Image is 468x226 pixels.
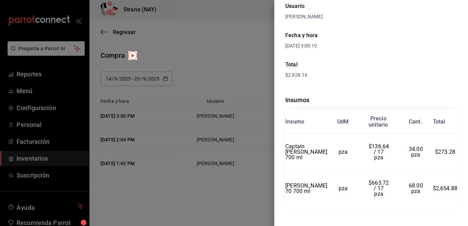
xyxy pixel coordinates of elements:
[285,72,307,78] span: $2,928.16
[285,42,371,50] div: [DATE] 3:00:10
[285,31,371,40] div: Fecha y hora
[409,182,424,194] span: 68.00 pza
[285,61,457,69] div: Total
[369,180,390,197] span: $663.72 / 17 pza
[337,119,349,125] div: UdM
[369,143,390,161] span: $136.64 / 17 pza
[433,119,445,125] div: Total
[285,2,457,10] div: Usuario
[327,170,359,207] td: pza
[128,51,137,60] img: Tooltip marker
[285,170,327,207] td: [PERSON_NAME] 70 700 ml
[409,119,422,125] div: Cant.
[435,149,455,155] span: $273.28
[327,134,359,171] td: pza
[285,95,457,105] div: Insumos
[433,185,458,192] span: $2,654.88
[369,116,388,128] div: Precio unitario
[285,13,457,20] div: [PERSON_NAME]
[285,134,327,171] td: Captain [PERSON_NAME] 700 ml
[409,146,424,158] span: 34.00 pza
[285,119,304,125] div: Insumo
